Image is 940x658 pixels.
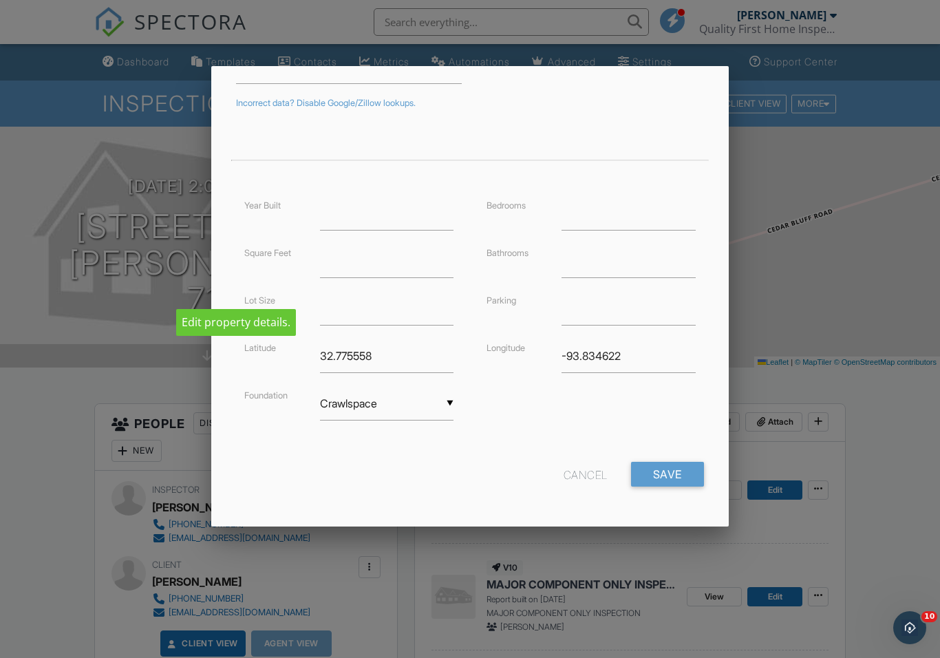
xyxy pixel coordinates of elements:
label: Square Feet [244,248,291,258]
label: Parking [487,295,516,306]
label: Lot Size [244,295,275,306]
iframe: Intercom live chat [893,611,926,644]
label: Bedrooms [487,200,526,211]
div: Cancel [564,462,608,487]
label: Bathrooms [487,248,528,258]
label: Year Built [244,200,281,211]
label: Foundation [244,390,288,401]
label: Latitude [244,343,276,353]
label: Longitude [487,343,525,353]
input: Save [631,462,704,487]
div: Incorrect data? Disable Google/Zillow lookups. [236,98,703,109]
span: 10 [921,611,937,622]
